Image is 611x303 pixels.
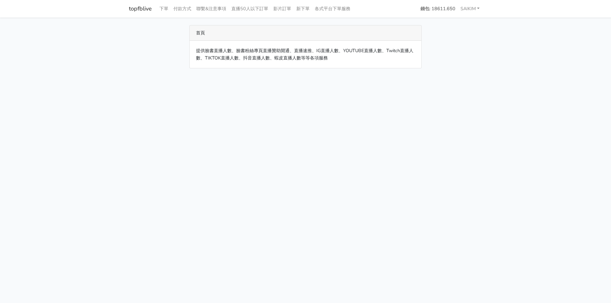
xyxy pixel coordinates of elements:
strong: 錢包: 18611.650 [420,5,455,12]
a: 影片訂單 [271,3,294,15]
a: 下單 [157,3,171,15]
a: 聯繫&注意事項 [194,3,229,15]
a: 付款方式 [171,3,194,15]
a: 直播50人以下訂單 [229,3,271,15]
a: 各式平台下單服務 [312,3,353,15]
a: topfblive [129,3,152,15]
a: 錢包: 18611.650 [418,3,458,15]
a: SAIKIM [458,3,482,15]
a: 新下單 [294,3,312,15]
div: 首頁 [190,25,421,41]
div: 提供臉書直播人數、臉書粉絲專頁直播贊助開通、直播速推、IG直播人數、YOUTUBE直播人數、Twitch直播人數、TIKTOK直播人數、抖音直播人數、蝦皮直播人數等等各項服務 [190,41,421,68]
